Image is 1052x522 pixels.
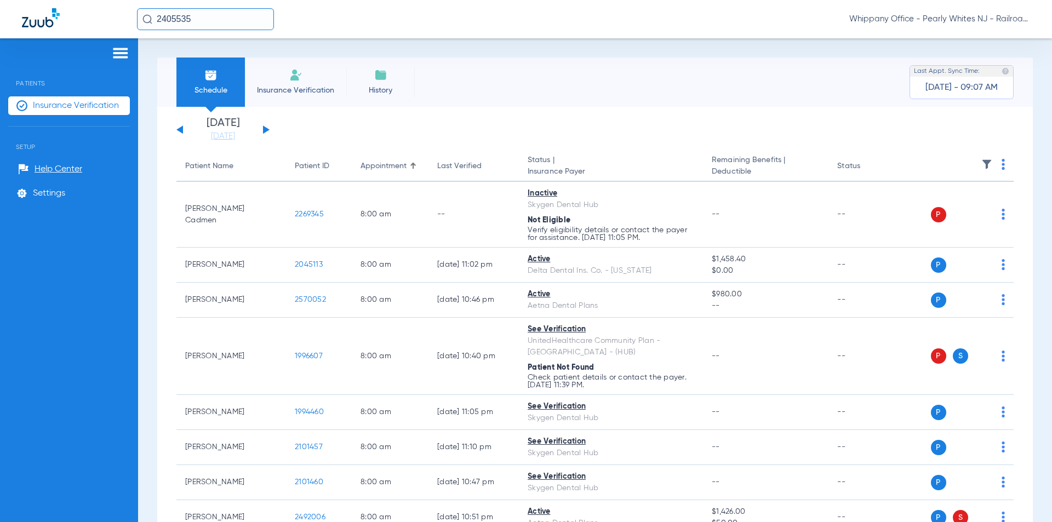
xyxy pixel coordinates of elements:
[437,160,482,172] div: Last Verified
[528,471,694,483] div: See Verification
[361,160,407,172] div: Appointment
[712,254,820,265] span: $1,458.40
[931,405,946,420] span: P
[137,8,274,30] input: Search for patients
[1002,159,1005,170] img: group-dot-blue.svg
[428,430,519,465] td: [DATE] 11:10 PM
[931,207,946,222] span: P
[352,283,428,318] td: 8:00 AM
[437,160,510,172] div: Last Verified
[428,182,519,248] td: --
[1002,259,1005,270] img: group-dot-blue.svg
[1002,67,1009,75] img: last sync help info
[112,47,129,60] img: hamburger-icon
[295,160,329,172] div: Patient ID
[528,216,570,224] span: Not Eligible
[185,85,237,96] span: Schedule
[528,289,694,300] div: Active
[528,335,694,358] div: UnitedHealthcare Community Plan - [GEOGRAPHIC_DATA] - (HUB)
[428,248,519,283] td: [DATE] 11:02 PM
[849,14,1030,25] span: Whippany Office - Pearly Whites NJ - Railroad Plaza Dental Associates LLC - Whippany General
[8,127,130,151] span: Setup
[204,68,218,82] img: Schedule
[953,348,968,364] span: S
[712,352,720,360] span: --
[528,412,694,424] div: Skygen Dental Hub
[352,395,428,430] td: 8:00 AM
[176,318,286,395] td: [PERSON_NAME]
[35,164,82,175] span: Help Center
[528,448,694,459] div: Skygen Dental Hub
[828,151,902,182] th: Status
[712,300,820,312] span: --
[528,401,694,412] div: See Verification
[295,443,323,451] span: 2101457
[176,182,286,248] td: [PERSON_NAME] Cadmen
[925,82,998,93] span: [DATE] - 09:07 AM
[176,430,286,465] td: [PERSON_NAME]
[712,289,820,300] span: $980.00
[828,430,902,465] td: --
[352,318,428,395] td: 8:00 AM
[931,292,946,308] span: P
[295,296,326,303] span: 2570052
[185,160,277,172] div: Patient Name
[519,151,703,182] th: Status |
[190,131,256,142] a: [DATE]
[295,408,324,416] span: 1994460
[528,265,694,277] div: Delta Dental Ins. Co. - [US_STATE]
[712,443,720,451] span: --
[712,265,820,277] span: $0.00
[981,159,992,170] img: filter.svg
[528,364,594,371] span: Patient Not Found
[828,465,902,500] td: --
[295,261,323,268] span: 2045113
[703,151,828,182] th: Remaining Benefits |
[914,66,980,77] span: Last Appt. Sync Time:
[295,160,343,172] div: Patient ID
[22,8,60,27] img: Zuub Logo
[176,283,286,318] td: [PERSON_NAME]
[352,248,428,283] td: 8:00 AM
[528,166,694,177] span: Insurance Payer
[33,188,65,199] span: Settings
[528,300,694,312] div: Aetna Dental Plans
[295,478,323,486] span: 2101460
[528,506,694,518] div: Active
[8,63,130,87] span: Patients
[253,85,338,96] span: Insurance Verification
[528,254,694,265] div: Active
[828,248,902,283] td: --
[1002,406,1005,417] img: group-dot-blue.svg
[18,164,82,175] a: Help Center
[1002,441,1005,452] img: group-dot-blue.svg
[997,469,1052,522] iframe: Chat Widget
[176,248,286,283] td: [PERSON_NAME]
[1002,294,1005,305] img: group-dot-blue.svg
[712,210,720,218] span: --
[289,68,302,82] img: Manual Insurance Verification
[828,318,902,395] td: --
[352,182,428,248] td: 8:00 AM
[428,318,519,395] td: [DATE] 10:40 PM
[352,465,428,500] td: 8:00 AM
[712,506,820,518] span: $1,426.00
[528,483,694,494] div: Skygen Dental Hub
[828,182,902,248] td: --
[712,166,820,177] span: Deductible
[355,85,407,96] span: History
[528,324,694,335] div: See Verification
[1002,351,1005,362] img: group-dot-blue.svg
[931,348,946,364] span: P
[528,199,694,211] div: Skygen Dental Hub
[176,465,286,500] td: [PERSON_NAME]
[528,374,694,389] p: Check patient details or contact the payer. [DATE] 11:39 PM.
[374,68,387,82] img: History
[190,118,256,142] li: [DATE]
[931,440,946,455] span: P
[295,513,325,521] span: 2492006
[361,160,420,172] div: Appointment
[33,100,119,111] span: Insurance Verification
[428,395,519,430] td: [DATE] 11:05 PM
